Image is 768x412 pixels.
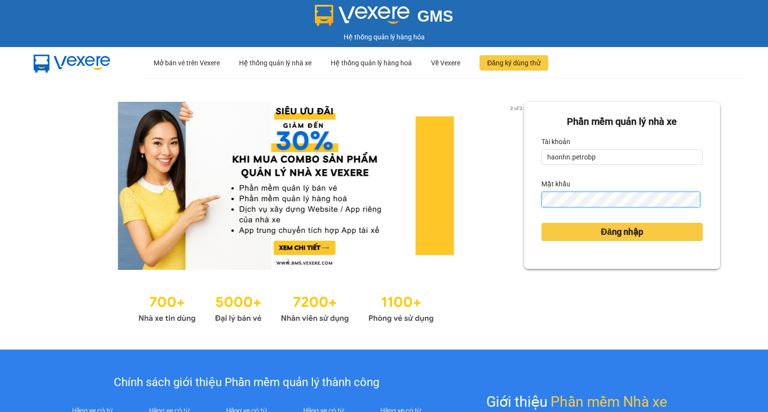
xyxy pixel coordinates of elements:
[239,48,312,78] div: Hệ thống quản lý nhà xe
[541,114,703,129] div: Phần mềm quản lý nhà xe
[541,176,570,192] label: Mật khẩu
[315,5,410,26] img: logo 2
[541,134,570,149] label: Tài khoản
[154,48,220,78] div: Mở bán vé trên Vexere
[2,32,766,42] div: Hệ thống quản lý hàng hóa
[331,48,412,78] div: Hệ thống quản lý hàng hoá
[541,223,703,241] button: Đăng nhập
[541,192,700,207] input: Mật khẩu
[284,258,288,262] li: slide item 2
[601,225,643,239] span: Đăng nhập
[48,102,61,270] button: previous slide / item
[431,48,460,78] div: Về Vexere
[417,7,453,25] span: GMS
[507,102,524,114] p: 2 of 3
[138,289,434,326] img: Statistics.png
[273,258,276,262] li: slide item 1
[487,58,540,68] span: Đăng ký dùng thử
[315,14,454,22] a: GMS
[54,374,439,392] div: Chính sách giới thiệu Phần mềm quản lý thành công
[511,102,524,270] button: next slide / item
[24,47,120,79] img: mbUUG5Q.png
[296,258,300,262] li: slide item 3
[541,149,703,165] input: Tài khoản
[480,55,548,71] button: Đăng ký dùng thử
